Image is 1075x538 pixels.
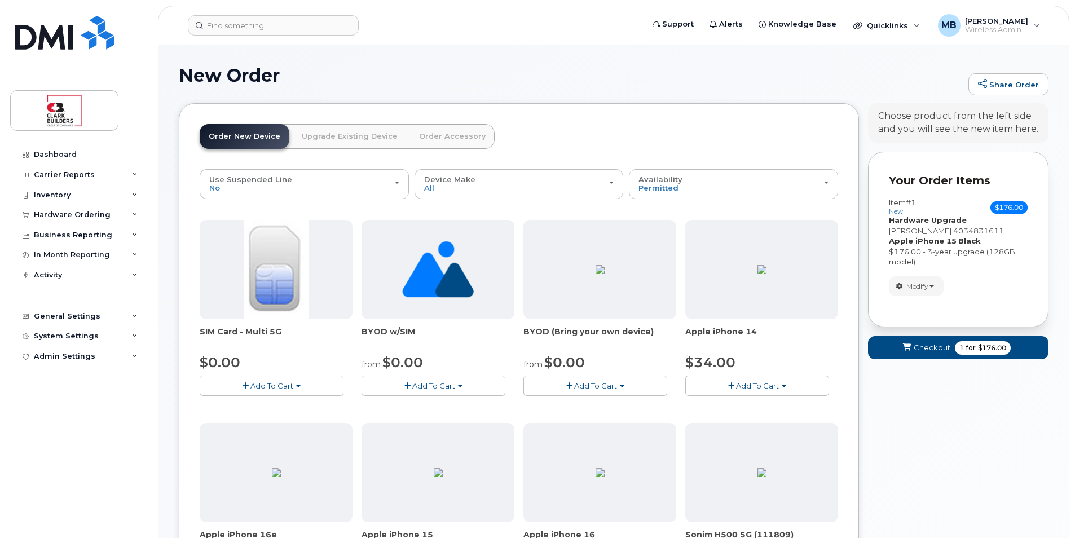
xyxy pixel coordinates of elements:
h1: New Order [179,65,963,85]
div: BYOD w/SIM [362,326,514,349]
button: Add To Cart [362,376,505,395]
a: Order Accessory [410,124,495,149]
button: Device Make All [415,169,624,199]
img: BB80DA02-9C0E-4782-AB1B-B1D93CAC2204.png [272,468,281,477]
span: Add To Cart [250,381,293,390]
img: 00D627D4-43E9-49B7-A367-2C99342E128C.jpg [244,220,308,319]
a: Order New Device [200,124,289,149]
div: Apple iPhone 14 [685,326,838,349]
span: $0.00 [382,354,423,371]
span: Modify [906,281,928,292]
small: from [523,359,543,369]
span: [PERSON_NAME] [889,226,951,235]
button: Use Suspended Line No [200,169,409,199]
span: All [424,183,434,192]
a: Share Order [968,73,1048,96]
div: SIM Card - Multi 5G [200,326,353,349]
span: Permitted [638,183,679,192]
h3: Item [889,199,916,215]
img: 96FE4D95-2934-46F2-B57A-6FE1B9896579.png [434,468,443,477]
span: $0.00 [544,354,585,371]
strong: Black [958,236,981,245]
span: $34.00 [685,354,735,371]
div: $176.00 - 3-year upgrade (128GB model) [889,246,1028,267]
strong: Hardware Upgrade [889,215,967,224]
button: Checkout 1 for $176.00 [868,336,1048,359]
span: Add To Cart [574,381,617,390]
span: Availability [638,175,682,184]
button: Availability Permitted [629,169,838,199]
span: $0.00 [200,354,240,371]
img: 1AD8B381-DE28-42E7-8D9B-FF8D21CC6502.png [596,468,605,477]
p: Your Order Items [889,173,1028,189]
button: Add To Cart [685,376,829,395]
button: Add To Cart [523,376,667,395]
span: 1 [959,343,964,353]
button: Modify [889,276,944,296]
span: Device Make [424,175,475,184]
strong: Apple iPhone 15 [889,236,957,245]
span: #1 [906,198,916,207]
span: $176.00 [990,201,1028,214]
span: for [964,343,978,353]
span: 4034831611 [953,226,1004,235]
span: $176.00 [978,343,1006,353]
button: Add To Cart [200,376,343,395]
small: new [889,208,903,215]
img: no_image_found-2caef05468ed5679b831cfe6fc140e25e0c280774317ffc20a367ab7fd17291e.png [402,220,474,319]
img: C3F069DC-2144-4AFF-AB74-F0914564C2FE.jpg [596,265,605,274]
a: Upgrade Existing Device [293,124,407,149]
small: from [362,359,381,369]
span: Add To Cart [412,381,455,390]
div: Choose product from the left side and you will see the new item here. [878,110,1038,136]
iframe: Messenger Launcher [1026,489,1067,530]
span: Use Suspended Line [209,175,292,184]
span: Add To Cart [736,381,779,390]
img: 6598ED92-4C32-42D3-A63C-95DFAC6CCF4E.png [757,265,766,274]
div: BYOD (Bring your own device) [523,326,676,349]
span: No [209,183,220,192]
span: Checkout [914,342,950,353]
img: 79D338F0-FFFB-4B19-B7FF-DB34F512C68B.png [757,468,766,477]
